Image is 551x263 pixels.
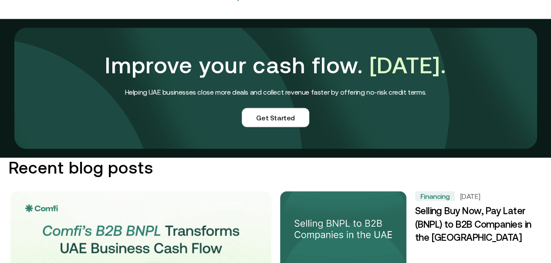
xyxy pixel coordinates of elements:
[105,49,446,81] h1: Improve your cash flow.
[369,52,446,78] span: [DATE].
[105,86,446,97] h4: Helping UAE businesses close more deals and collect revenue faster by offering no-risk credit terms.
[415,191,455,201] div: Financing
[9,157,542,177] h2: Recent blog posts
[415,204,536,245] h3: Selling Buy Now, Pay Later (BNPL) to B2B Companies in the [GEOGRAPHIC_DATA]
[460,191,480,200] h5: [DATE]
[242,108,309,127] a: Get Started
[14,27,537,149] img: comfi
